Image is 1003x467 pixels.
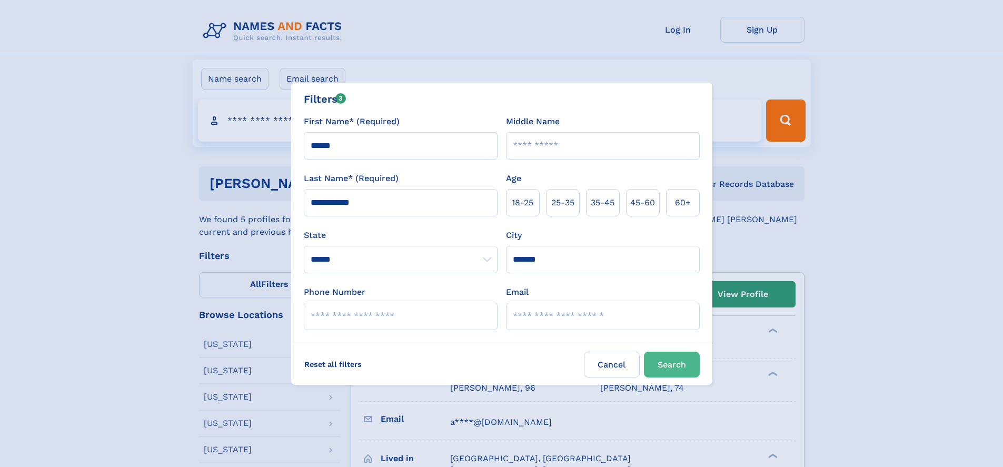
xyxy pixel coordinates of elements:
span: 45‑60 [630,196,655,209]
label: Age [506,172,521,185]
label: Cancel [584,352,640,377]
span: 25‑35 [551,196,574,209]
label: Email [506,286,529,299]
label: Last Name* (Required) [304,172,399,185]
label: State [304,229,498,242]
label: First Name* (Required) [304,115,400,128]
label: City [506,229,522,242]
span: 35‑45 [591,196,614,209]
div: Filters [304,91,346,107]
label: Middle Name [506,115,560,128]
span: 60+ [675,196,691,209]
label: Phone Number [304,286,365,299]
span: 18‑25 [512,196,533,209]
label: Reset all filters [297,352,369,377]
button: Search [644,352,700,377]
